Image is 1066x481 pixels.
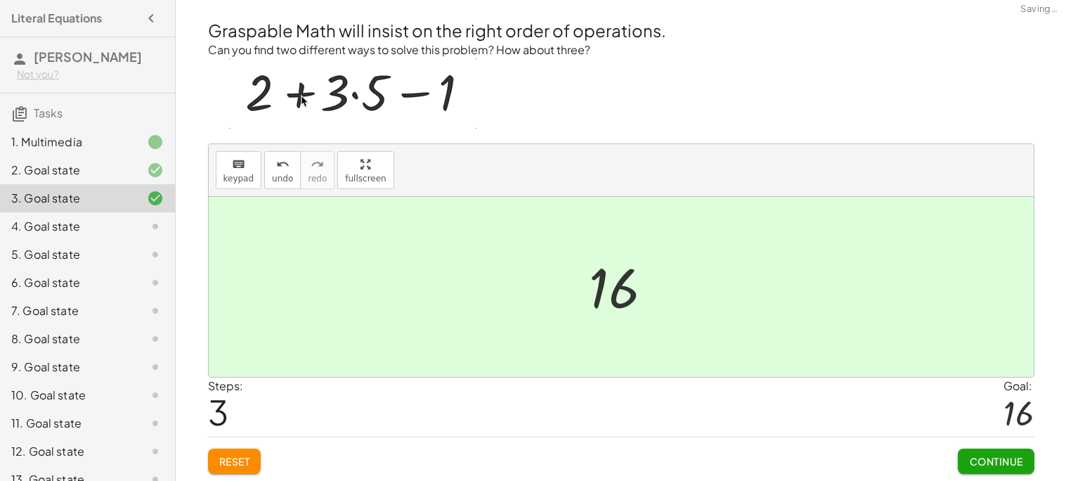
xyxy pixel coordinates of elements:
span: Continue [969,455,1022,468]
div: Not you? [17,68,164,82]
i: Task not started. [147,246,164,263]
span: 3 [208,390,228,433]
i: Task finished and correct. [147,162,164,179]
span: Tasks [34,105,63,120]
span: fullscreen [345,174,386,184]
i: Task not started. [147,415,164,432]
h2: Graspable Math will insist on the right order of operations. [208,18,1034,42]
span: Saving… [1020,2,1058,16]
button: keyboardkeypad [216,151,262,189]
button: fullscreen [337,151,394,189]
i: Task not started. [147,359,164,376]
i: Task not started. [147,302,164,319]
div: 12. Goal state [11,443,124,460]
span: [PERSON_NAME] [34,49,142,65]
i: keyboard [232,156,245,173]
i: Task finished. [147,134,164,150]
div: 1. Multimedia [11,134,124,150]
div: 11. Goal state [11,415,124,432]
button: Reset [208,449,261,474]
button: Continue [958,449,1034,474]
span: undo [272,174,293,184]
span: Reset [219,455,250,468]
i: Task finished and correct. [147,190,164,207]
span: redo [308,174,327,184]
div: Goal: [1003,378,1034,395]
i: Task not started. [147,274,164,291]
label: Steps: [208,378,243,393]
div: 8. Goal state [11,331,124,347]
div: 2. Goal state [11,162,124,179]
i: Task not started. [147,387,164,404]
div: 5. Goal state [11,246,124,263]
p: Can you find two different ways to solve this problem? How about three? [208,42,1034,58]
div: 10. Goal state [11,387,124,404]
div: 4. Goal state [11,218,124,235]
i: redo [311,156,324,173]
i: Task not started. [147,331,164,347]
button: redoredo [300,151,334,189]
img: c98fd760e6ed093c10ccf3c4ca28a3dcde0f4c7a2f3786375f60a510364f4df2.gif [229,58,476,129]
button: undoundo [264,151,301,189]
span: keypad [223,174,254,184]
h4: Literal Equations [11,10,102,27]
div: 9. Goal state [11,359,124,376]
i: Task not started. [147,443,164,460]
i: undo [276,156,290,173]
div: 6. Goal state [11,274,124,291]
i: Task not started. [147,218,164,235]
div: 3. Goal state [11,190,124,207]
div: 7. Goal state [11,302,124,319]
